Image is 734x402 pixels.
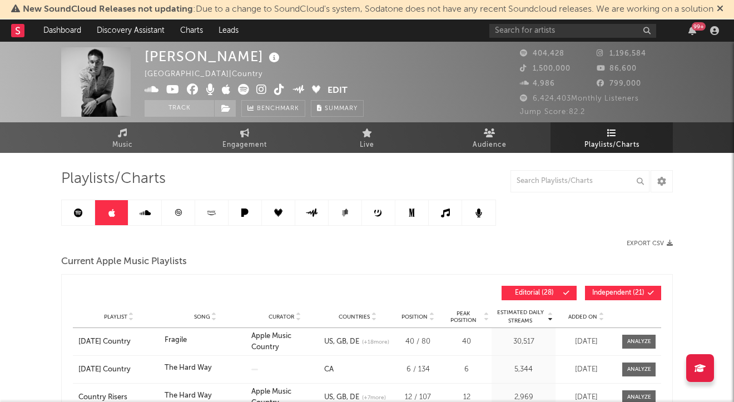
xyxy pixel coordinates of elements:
button: 99+ [688,26,696,35]
span: Editorial ( 28 ) [509,290,560,296]
span: Added On [568,314,597,320]
a: Leads [211,19,246,42]
a: Benchmark [241,100,305,117]
span: Position [401,314,428,320]
div: [DATE] [558,364,614,375]
span: Engagement [222,138,267,152]
span: Countries [339,314,370,320]
a: US [324,338,333,345]
span: Current Apple Music Playlists [61,255,187,269]
div: Fragile [165,335,187,346]
span: 1,196,584 [597,50,646,57]
div: 6 / 134 [397,364,439,375]
span: 4,986 [520,80,555,87]
a: Engagement [183,122,306,153]
button: Track [145,100,214,117]
span: Playlists/Charts [584,138,639,152]
div: 5,344 [494,364,553,375]
input: Search for artists [489,24,656,38]
a: [DATE] Country [78,364,159,375]
span: 86,600 [597,65,637,72]
div: [PERSON_NAME] [145,47,282,66]
a: [DATE] Country [78,336,159,348]
span: Playlist [104,314,127,320]
div: [GEOGRAPHIC_DATA] | Country [145,68,275,81]
span: New SoundCloud Releases not updating [23,5,193,14]
button: Summary [311,100,364,117]
div: 40 [444,336,489,348]
a: DE [346,394,359,401]
span: Curator [269,314,294,320]
span: Summary [325,106,358,112]
a: Discovery Assistant [89,19,172,42]
span: Jump Score: 82.2 [520,108,585,116]
div: [DATE] [558,336,614,348]
div: The Hard Way [165,363,212,374]
div: 99 + [692,22,706,31]
a: Playlists/Charts [550,122,673,153]
div: 40 / 80 [397,336,439,348]
span: 1,500,000 [520,65,571,72]
button: Independent(21) [585,286,661,300]
span: Peak Position [444,310,482,324]
span: Benchmark [257,102,299,116]
a: Charts [172,19,211,42]
a: Live [306,122,428,153]
a: GB [333,394,346,401]
button: Edit [328,84,348,98]
a: Audience [428,122,550,153]
a: GB [333,338,346,345]
a: CA [324,366,334,373]
span: Dismiss [717,5,723,14]
span: 6,424,403 Monthly Listeners [520,95,639,102]
a: Music [61,122,183,153]
div: 6 [444,364,489,375]
span: (+ 7 more) [362,394,386,402]
span: Estimated Daily Streams [494,309,546,325]
div: The Hard Way [165,390,212,401]
span: Live [360,138,374,152]
span: Playlists/Charts [61,172,166,186]
button: Export CSV [627,240,673,247]
span: 799,000 [597,80,641,87]
span: Audience [473,138,507,152]
span: (+ 18 more) [362,338,389,346]
a: US [324,394,333,401]
span: Song [194,314,210,320]
span: 404,428 [520,50,564,57]
span: Independent ( 21 ) [592,290,644,296]
input: Search Playlists/Charts [510,170,649,192]
span: Music [112,138,133,152]
div: 30,517 [494,336,553,348]
a: DE [346,338,359,345]
button: Editorial(28) [502,286,577,300]
a: Apple Music Country [251,332,291,351]
a: Dashboard [36,19,89,42]
span: : Due to a change to SoundCloud's system, Sodatone does not have any recent Soundcloud releases. ... [23,5,713,14]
